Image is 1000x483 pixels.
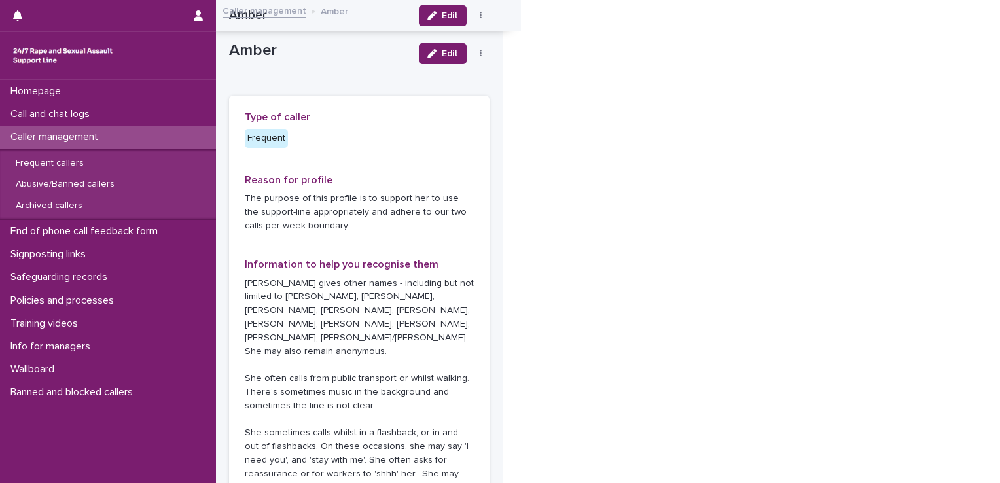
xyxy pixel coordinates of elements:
p: Caller management [5,131,109,143]
p: Frequent callers [5,158,94,169]
p: Safeguarding records [5,271,118,283]
div: Frequent [245,129,288,148]
p: Info for managers [5,340,101,353]
span: Information to help you recognise them [245,259,438,270]
span: Type of caller [245,112,310,122]
p: Call and chat logs [5,108,100,120]
p: End of phone call feedback form [5,225,168,238]
p: Wallboard [5,363,65,376]
button: Edit [419,43,467,64]
p: Amber [229,41,408,60]
a: Caller management [223,3,306,18]
img: rhQMoQhaT3yELyF149Cw [10,43,115,69]
p: Signposting links [5,248,96,260]
p: The purpose of this profile is to support her to use the support-line appropriately and adhere to... [245,192,474,232]
p: Training videos [5,317,88,330]
p: Policies and processes [5,295,124,307]
p: Archived callers [5,200,93,211]
p: Homepage [5,85,71,98]
p: Banned and blocked callers [5,386,143,399]
p: Abusive/Banned callers [5,179,125,190]
p: Amber [321,3,348,18]
span: Reason for profile [245,175,332,185]
span: Edit [442,49,458,58]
